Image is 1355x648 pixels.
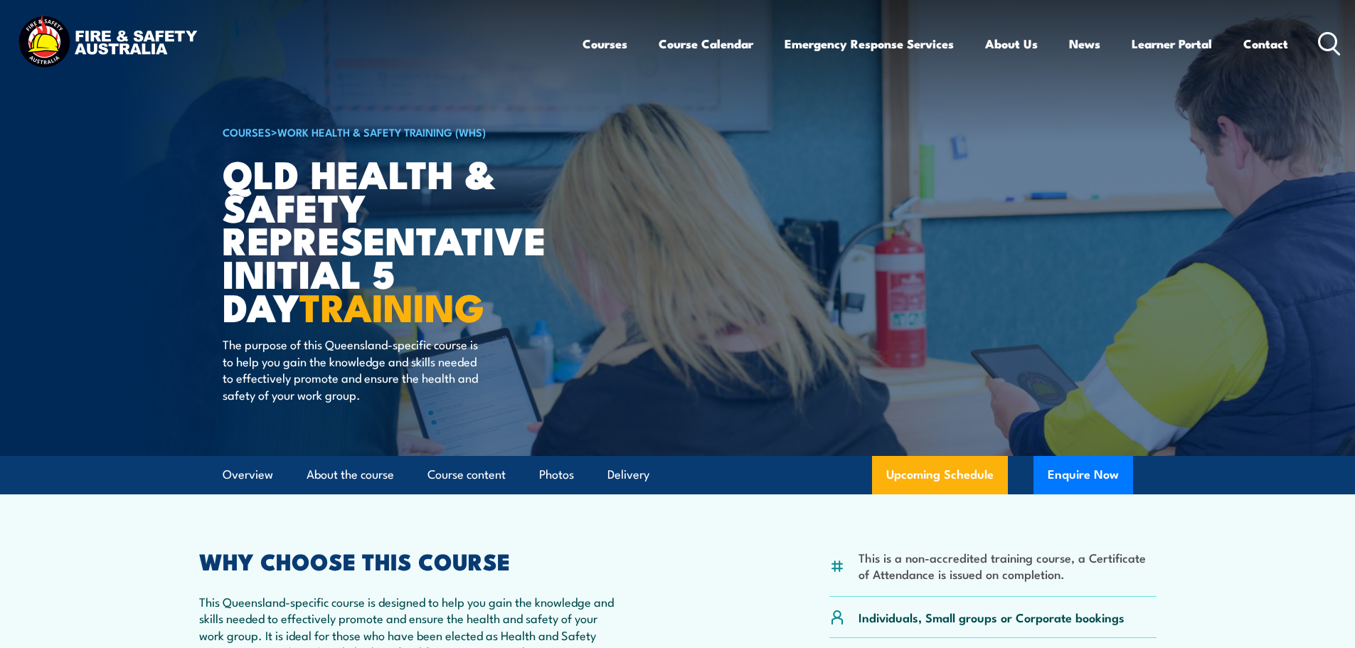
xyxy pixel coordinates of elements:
button: Enquire Now [1033,456,1133,494]
a: Upcoming Schedule [872,456,1008,494]
h6: > [223,123,574,140]
h1: QLD Health & Safety Representative Initial 5 Day [223,156,574,323]
h2: WHY CHOOSE THIS COURSE [199,551,615,570]
a: Contact [1243,25,1288,63]
a: Course Calendar [659,25,753,63]
a: COURSES [223,124,271,139]
a: Courses [583,25,627,63]
a: Emergency Response Services [785,25,954,63]
p: Individuals, Small groups or Corporate bookings [859,609,1125,625]
a: Delivery [607,456,649,494]
a: Work Health & Safety Training (WHS) [277,124,486,139]
p: The purpose of this Queensland-specific course is to help you gain the knowledge and skills neede... [223,336,482,403]
a: Photos [539,456,574,494]
a: About the course [307,456,394,494]
a: News [1069,25,1100,63]
a: Course content [427,456,506,494]
a: About Us [985,25,1038,63]
li: This is a non-accredited training course, a Certificate of Attendance is issued on completion. [859,549,1157,583]
strong: TRAINING [299,276,484,335]
a: Learner Portal [1132,25,1212,63]
a: Overview [223,456,273,494]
